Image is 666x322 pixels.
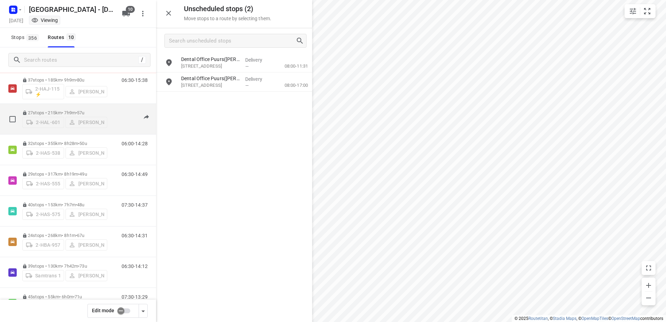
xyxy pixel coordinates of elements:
span: • [78,171,79,177]
p: 45 stops • 55km • 6h0m [22,294,107,299]
p: 29 stops • 317km • 8h19m [22,171,107,177]
li: © 2025 , © , © © contributors [514,316,663,321]
p: 06:30-14:12 [122,263,148,269]
p: Move stops to a route by selecting them. [184,16,271,21]
h5: Unscheduled stops ( 2 ) [184,5,271,13]
span: Stops [11,33,41,42]
span: • [73,294,75,299]
button: Send to driver [139,110,153,124]
p: 32 stops • 355km • 8h28m [22,141,107,146]
p: 06:30-14:31 [122,233,148,238]
p: 07:30-13:29 [122,294,148,300]
div: Driver app settings [139,306,147,315]
div: You are currently in view mode. To make any changes, go to edit project. [31,17,58,24]
div: Routes [48,33,78,42]
p: 27 stops • 215km • 7h9m [22,110,107,115]
div: grid [156,53,312,321]
span: • [76,233,77,238]
span: — [245,64,249,69]
p: 39 stops • 130km • 7h42m [22,263,107,269]
span: 80u [77,77,84,83]
span: 48u [77,202,84,207]
span: 71u [75,294,82,299]
input: Search routes [24,55,138,66]
p: [STREET_ADDRESS] [181,63,240,70]
span: 57u [77,110,84,115]
p: 06:00-14:28 [122,141,148,146]
p: 08:00-17:00 [273,82,308,89]
span: Edit mode [92,308,114,313]
p: Delivery [245,56,271,63]
button: Close [162,6,176,20]
button: 10 [119,7,133,21]
p: 40 stops • 153km • 7h7m [22,202,107,207]
span: 49u [79,171,87,177]
span: 50u [79,141,87,146]
span: • [76,77,77,83]
div: / [138,56,146,64]
span: • [76,202,77,207]
span: 73u [79,263,87,269]
span: 67u [77,233,84,238]
a: OpenStreetMap [611,316,640,321]
button: Map settings [626,4,640,18]
span: 356 [26,34,39,41]
p: 06:30-15:38 [122,77,148,83]
p: 06:30-14:49 [122,171,148,177]
p: 08:00-11:31 [273,63,308,70]
button: More [136,7,150,21]
p: [STREET_ADDRESS] [181,82,240,89]
p: 37 stops • 185km • 9h9m [22,77,107,83]
p: 24 stops • 268km • 8h1m [22,233,107,238]
a: Stadia Maps [553,316,576,321]
span: 10 [126,6,135,13]
span: — [245,83,249,88]
p: Delivery [245,76,271,83]
span: Select [6,112,20,126]
input: Search unscheduled stops [169,36,296,46]
a: OpenMapTiles [581,316,608,321]
div: small contained button group [625,4,656,18]
span: • [76,110,77,115]
span: • [78,141,79,146]
span: 10 [67,33,76,40]
p: Dental Office Puurs(Joyce Van Loock) [181,75,240,82]
span: • [78,263,79,269]
div: Search [296,37,306,45]
a: Routetitan [528,316,548,321]
button: Fit zoom [640,4,654,18]
p: Dental Office Puurs(Joyce Van Loock) [181,56,240,63]
p: 07:30-14:37 [122,202,148,208]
